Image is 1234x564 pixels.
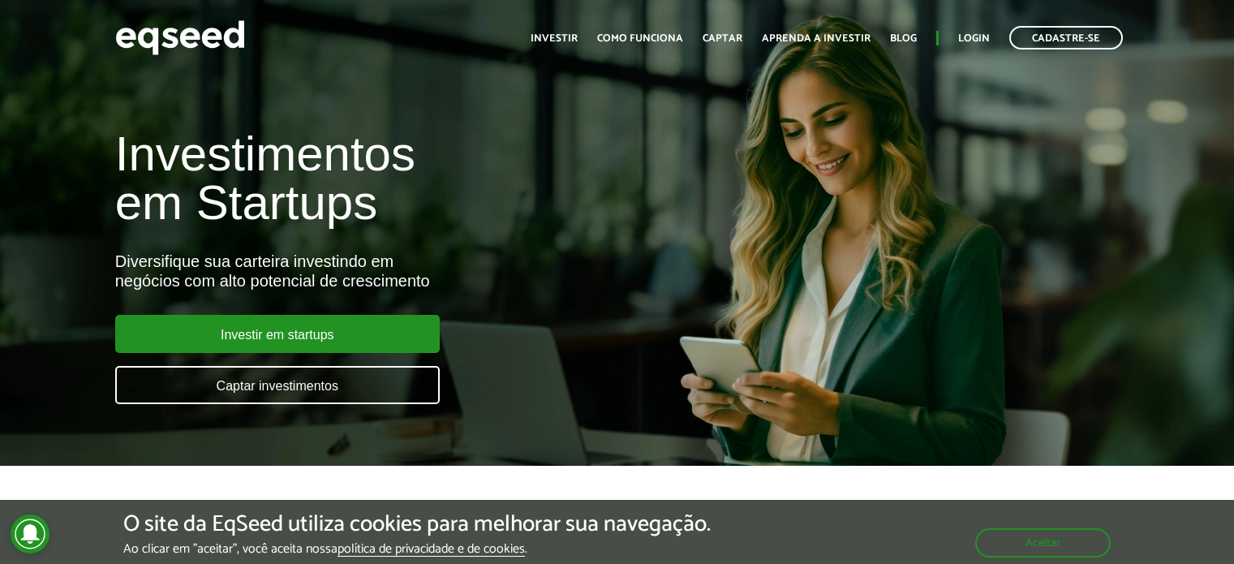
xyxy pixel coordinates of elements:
[115,366,440,404] a: Captar investimentos
[115,252,708,291] div: Diversifique sua carteira investindo em negócios com alto potencial de crescimento
[703,33,742,44] a: Captar
[115,16,245,59] img: EqSeed
[115,130,708,227] h1: Investimentos em Startups
[123,512,711,537] h5: O site da EqSeed utiliza cookies para melhorar sua navegação.
[123,541,711,557] p: Ao clicar em "aceitar", você aceita nossa .
[338,543,525,557] a: política de privacidade e de cookies
[890,33,917,44] a: Blog
[597,33,683,44] a: Como funciona
[958,33,990,44] a: Login
[762,33,871,44] a: Aprenda a investir
[531,33,578,44] a: Investir
[975,528,1111,558] button: Aceitar
[115,315,440,353] a: Investir em startups
[1009,26,1123,50] a: Cadastre-se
